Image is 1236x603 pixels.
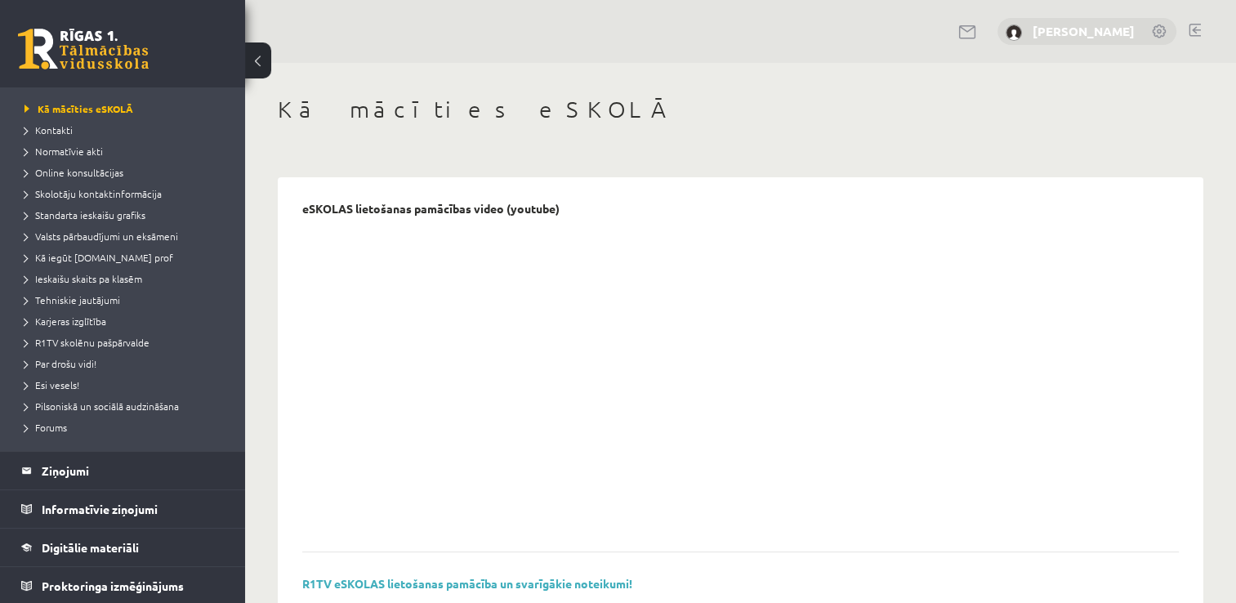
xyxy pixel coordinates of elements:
span: Valsts pārbaudījumi un eksāmeni [25,230,178,243]
span: Esi vesels! [25,378,79,391]
a: Rīgas 1. Tālmācības vidusskola [18,29,149,69]
a: Ziņojumi [21,452,225,489]
span: Par drošu vidi! [25,357,96,370]
a: Tehniskie jautājumi [25,293,229,307]
a: Esi vesels! [25,377,229,392]
span: Normatīvie akti [25,145,103,158]
span: Forums [25,421,67,434]
span: Ieskaišu skaits pa klasēm [25,272,142,285]
span: Skolotāju kontaktinformācija [25,187,162,200]
a: Kā iegūt [DOMAIN_NAME] prof [25,250,229,265]
a: Valsts pārbaudījumi un eksāmeni [25,229,229,243]
span: Kontakti [25,123,73,136]
span: Kā mācīties eSKOLĀ [25,102,133,115]
span: Tehniskie jautājumi [25,293,120,306]
span: Digitālie materiāli [42,540,139,555]
legend: Ziņojumi [42,452,225,489]
img: Anita Jakušonoka [1006,25,1022,41]
h1: Kā mācīties eSKOLĀ [278,96,1203,123]
span: R1TV skolēnu pašpārvalde [25,336,149,349]
a: Ieskaišu skaits pa klasēm [25,271,229,286]
a: Kontakti [25,123,229,137]
a: Digitālie materiāli [21,529,225,566]
a: Forums [25,420,229,435]
span: Pilsoniskā un sociālā audzināšana [25,400,179,413]
p: eSKOLAS lietošanas pamācības video (youtube) [302,202,560,216]
a: Standarta ieskaišu grafiks [25,208,229,222]
a: Informatīvie ziņojumi [21,490,225,528]
span: Standarta ieskaišu grafiks [25,208,145,221]
a: Skolotāju kontaktinformācija [25,186,229,201]
a: Normatīvie akti [25,144,229,159]
a: R1TV eSKOLAS lietošanas pamācība un svarīgākie noteikumi! [302,576,632,591]
a: Online konsultācijas [25,165,229,180]
a: Par drošu vidi! [25,356,229,371]
span: Kā iegūt [DOMAIN_NAME] prof [25,251,173,264]
a: Pilsoniskā un sociālā audzināšana [25,399,229,413]
span: Online konsultācijas [25,166,123,179]
span: Karjeras izglītība [25,315,106,328]
legend: Informatīvie ziņojumi [42,490,225,528]
span: Proktoringa izmēģinājums [42,578,184,593]
a: Karjeras izglītība [25,314,229,328]
a: R1TV skolēnu pašpārvalde [25,335,229,350]
a: [PERSON_NAME] [1033,23,1135,39]
a: Kā mācīties eSKOLĀ [25,101,229,116]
